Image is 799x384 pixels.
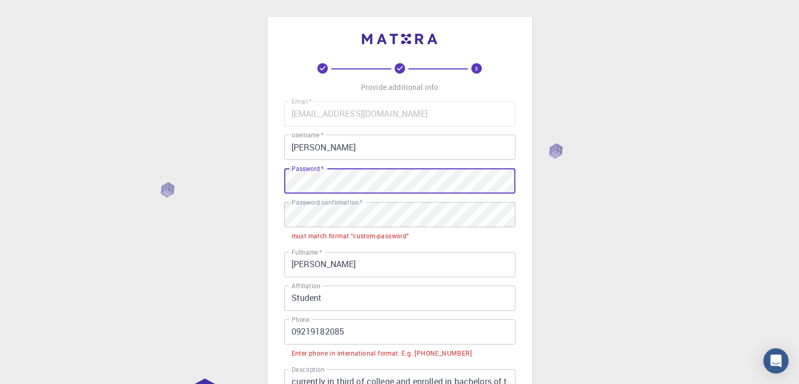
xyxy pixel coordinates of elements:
[292,365,325,374] label: Description
[292,198,362,207] label: Password confirmation
[475,65,478,72] text: 3
[292,281,320,290] label: Affiliation
[763,348,788,373] div: Open Intercom Messenger
[292,315,309,324] label: Phone
[361,82,438,93] p: Provide additional info
[292,348,472,359] div: Enter phone in international format. E.g. [PHONE_NUMBER]
[292,164,324,173] label: Password
[292,248,322,257] label: Fullname
[292,231,409,241] div: must match format "custom-password"
[292,97,312,106] label: Email
[292,130,324,139] label: username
